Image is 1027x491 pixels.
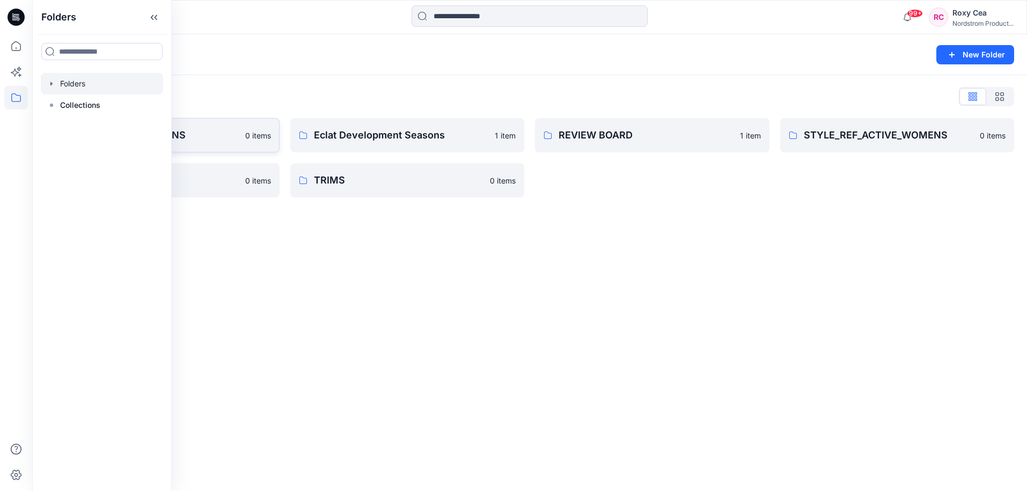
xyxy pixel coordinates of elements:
a: Eclat Development Seasons1 item [290,118,525,152]
p: 0 items [245,130,271,141]
p: Eclat Development Seasons [314,128,489,143]
span: 99+ [907,9,923,18]
p: 0 items [980,130,1006,141]
p: 0 items [490,175,516,186]
a: TRIMS0 items [290,163,525,197]
p: REVIEW BOARD [559,128,733,143]
p: 1 item [740,130,761,141]
p: 1 item [495,130,516,141]
button: New Folder [936,45,1014,64]
p: Collections [60,99,100,112]
a: REVIEW BOARD1 item [535,118,769,152]
a: STYLE_REF_ACTIVE_WOMENS0 items [780,118,1015,152]
div: Nordstrom Product... [952,19,1014,27]
p: 0 items [245,175,271,186]
div: Roxy Cea [952,6,1014,19]
p: TRIMS [314,173,484,188]
div: RC [929,8,948,27]
p: STYLE_REF_ACTIVE_WOMENS [804,128,974,143]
